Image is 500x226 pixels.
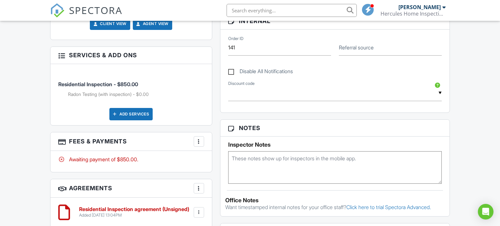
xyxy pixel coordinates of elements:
[398,4,441,10] div: [PERSON_NAME]
[339,44,374,51] label: Referral source
[220,120,450,137] h3: Notes
[478,204,493,219] div: Open Intercom Messenger
[79,206,189,212] h6: Residential Inspection agreement (Unsigned)
[50,3,64,18] img: The Best Home Inspection Software - Spectora
[381,10,446,17] div: Hercules Home Inspections
[79,206,189,218] a: Residential Inspection agreement (Unsigned) Added [DATE] 13:04PM
[109,108,153,120] div: Add Services
[58,69,204,103] li: Service: Residential Inspection
[228,81,255,86] label: Discount code
[228,36,243,42] label: Order ID
[50,179,212,198] h3: Agreements
[79,213,189,218] div: Added [DATE] 13:04PM
[228,141,442,148] h5: Inspector Notes
[58,156,204,163] div: Awaiting payment of $850.00.
[346,204,431,210] a: Click here to trial Spectora Advanced.
[50,132,212,151] h3: Fees & Payments
[135,20,169,27] a: Agent View
[50,47,212,64] h3: Services & Add ons
[220,13,450,30] h3: Internal
[69,3,122,17] span: SPECTORA
[50,9,122,22] a: SPECTORA
[228,68,293,76] label: Disable All Notifications
[58,81,138,87] span: Residential Inspection - $850.00
[227,4,357,17] input: Search everything...
[225,204,445,211] p: Want timestamped internal notes for your office staff?
[68,91,204,98] li: Add on: Radon Testing (with inspection)
[225,197,445,204] div: Office Notes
